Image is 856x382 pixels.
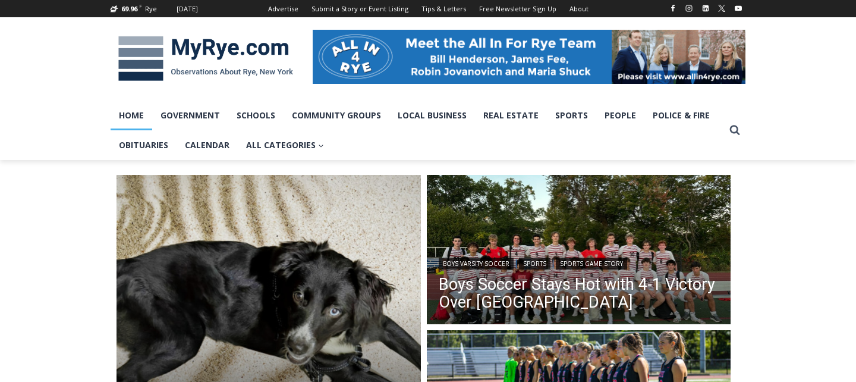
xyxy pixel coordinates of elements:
nav: Primary Navigation [111,101,724,161]
a: All Categories [238,130,332,160]
a: Boys Soccer Stays Hot with 4-1 Victory Over [GEOGRAPHIC_DATA] [439,275,719,311]
a: Home [111,101,152,130]
a: Instagram [682,1,696,15]
span: All Categories [246,139,324,152]
a: X [715,1,729,15]
a: Schools [228,101,284,130]
a: Police & Fire [644,101,718,130]
a: People [596,101,644,130]
a: Calendar [177,130,238,160]
a: Sports [519,258,550,270]
a: Obituaries [111,130,177,160]
img: MyRye.com [111,28,301,90]
span: 69.96 [121,4,137,13]
a: Government [152,101,228,130]
a: Linkedin [698,1,713,15]
img: (PHOTO: The Rye Boys Soccer team from their win on October 6, 2025. Credit: Daniela Arredondo.) [427,175,731,327]
a: Community Groups [284,101,389,130]
button: View Search Form [724,120,745,141]
a: Local Business [389,101,475,130]
a: YouTube [731,1,745,15]
div: Rye [145,4,157,14]
span: F [139,2,142,9]
a: Sports [547,101,596,130]
div: [DATE] [177,4,198,14]
div: | | [439,255,719,270]
a: Real Estate [475,101,547,130]
img: All in for Rye [313,30,745,83]
a: Facebook [666,1,680,15]
a: Read More Boys Soccer Stays Hot with 4-1 Victory Over Eastchester [427,175,731,327]
a: Boys Varsity Soccer [439,258,514,270]
a: Sports Game Story [556,258,627,270]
